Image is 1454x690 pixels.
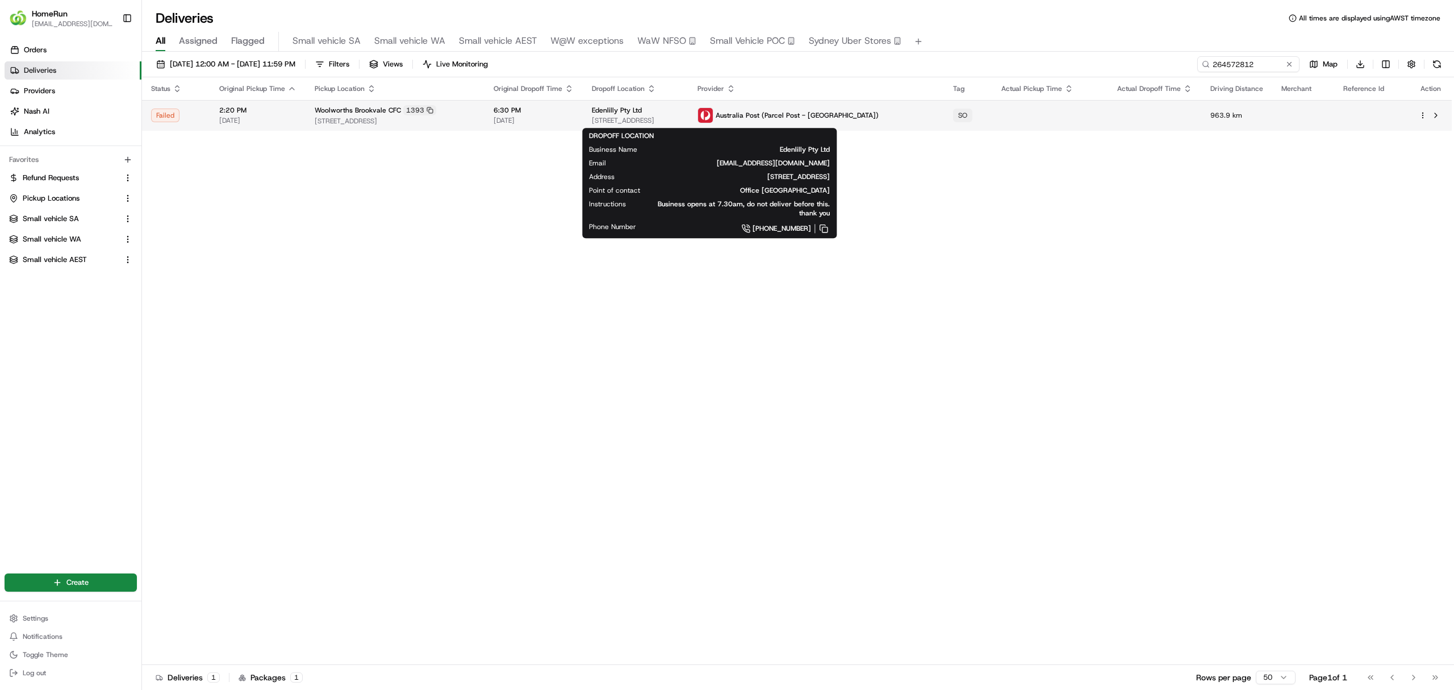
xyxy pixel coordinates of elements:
[953,84,964,93] span: Tag
[9,234,119,244] a: Small vehicle WA
[1323,59,1338,69] span: Map
[5,169,137,187] button: Refund Requests
[5,151,137,169] div: Favorites
[1304,56,1343,72] button: Map
[710,34,785,48] span: Small Vehicle POC
[66,577,89,588] span: Create
[23,173,79,183] span: Refund Requests
[5,610,137,626] button: Settings
[5,61,141,80] a: Deliveries
[5,665,137,681] button: Log out
[1117,84,1181,93] span: Actual Dropoff Time
[1197,56,1300,72] input: Type to search
[239,672,303,683] div: Packages
[1281,84,1311,93] span: Merchant
[698,108,713,123] img: auspost_logo_v2.png
[219,116,296,125] span: [DATE]
[589,131,654,140] span: DROPOFF LOCATION
[592,116,679,125] span: [STREET_ADDRESS]
[436,59,488,69] span: Live Monitoring
[151,84,170,93] span: Status
[23,234,81,244] span: Small vehicle WA
[315,106,401,115] span: Woolworths Brookvale CFC
[5,647,137,663] button: Toggle Theme
[151,56,300,72] button: [DATE] 12:00 AM - [DATE] 11:59 PM
[589,145,637,154] span: Business Name
[315,84,365,93] span: Pickup Location
[5,5,118,32] button: HomeRunHomeRun[EMAIL_ADDRESS][DOMAIN_NAME]
[589,159,606,168] span: Email
[589,199,626,209] span: Instructions
[5,189,137,207] button: Pickup Locations
[5,573,137,592] button: Create
[403,105,436,115] div: 1393
[592,106,642,115] span: Edenlilly Pty Ltd
[32,19,113,28] button: [EMAIL_ADDRESS][DOMAIN_NAME]
[9,214,119,224] a: Small vehicle SA
[753,224,811,233] span: [PHONE_NUMBER]
[1299,14,1440,23] span: All times are displayed using AWST timezone
[1001,84,1062,93] span: Actual Pickup Time
[494,84,562,93] span: Original Dropoff Time
[1419,84,1443,93] div: Action
[417,56,493,72] button: Live Monitoring
[1309,672,1347,683] div: Page 1 of 1
[589,172,615,181] span: Address
[23,650,68,659] span: Toggle Theme
[329,59,349,69] span: Filters
[23,668,46,677] span: Log out
[24,86,55,96] span: Providers
[24,106,49,117] span: Nash AI
[654,222,830,235] a: [PHONE_NUMBER]
[23,632,62,641] span: Notifications
[24,65,56,76] span: Deliveries
[550,34,624,48] span: W@W exceptions
[207,672,220,683] div: 1
[156,9,214,27] h1: Deliveries
[23,614,48,623] span: Settings
[293,34,361,48] span: Small vehicle SA
[310,56,354,72] button: Filters
[383,59,403,69] span: Views
[5,210,137,228] button: Small vehicle SA
[170,59,295,69] span: [DATE] 12:00 AM - [DATE] 11:59 PM
[589,186,640,195] span: Point of contact
[9,173,119,183] a: Refund Requests
[179,34,218,48] span: Assigned
[24,127,55,137] span: Analytics
[5,251,137,269] button: Small vehicle AEST
[24,45,47,55] span: Orders
[494,106,574,115] span: 6:30 PM
[716,111,879,120] span: Australia Post (Parcel Post - [GEOGRAPHIC_DATA])
[23,193,80,203] span: Pickup Locations
[9,9,27,27] img: HomeRun
[290,672,303,683] div: 1
[23,214,79,224] span: Small vehicle SA
[589,222,636,231] span: Phone Number
[156,672,220,683] div: Deliveries
[658,186,830,195] span: Office [GEOGRAPHIC_DATA]
[1210,111,1263,120] span: 963.9 km
[23,255,87,265] span: Small vehicle AEST
[592,84,645,93] span: Dropoff Location
[5,230,137,248] button: Small vehicle WA
[5,41,141,59] a: Orders
[1196,672,1251,683] p: Rows per page
[5,629,137,645] button: Notifications
[9,255,119,265] a: Small vehicle AEST
[5,123,141,141] a: Analytics
[624,159,830,168] span: [EMAIL_ADDRESS][DOMAIN_NAME]
[958,111,967,120] span: SO
[1429,56,1445,72] button: Refresh
[809,34,891,48] span: Sydney Uber Stores
[633,172,830,181] span: [STREET_ADDRESS]
[374,34,445,48] span: Small vehicle WA
[1210,84,1263,93] span: Driving Distance
[32,8,68,19] button: HomeRun
[644,199,830,218] span: Business opens at 7.30am, do not deliver before this. thank you
[5,102,141,120] a: Nash AI
[315,117,475,126] span: [STREET_ADDRESS]
[364,56,408,72] button: Views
